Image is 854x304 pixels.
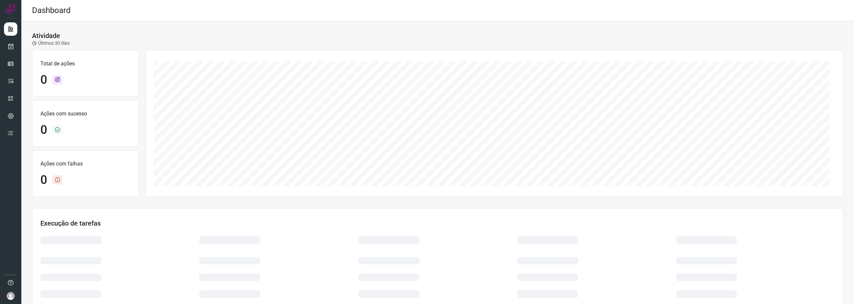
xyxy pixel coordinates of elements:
[6,4,16,14] img: Logo
[32,40,70,47] p: Últimos 30 dias
[40,60,130,68] p: Total de ações
[40,173,47,187] h1: 0
[40,219,835,227] h3: Execução de tarefas
[40,73,47,87] h1: 0
[32,32,60,40] h3: Atividade
[32,6,71,15] h2: Dashboard
[40,160,130,168] p: Ações com falhas
[40,123,47,137] h1: 0
[7,292,15,300] img: avatar-user-boy.jpg
[40,110,130,118] p: Ações com sucesso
